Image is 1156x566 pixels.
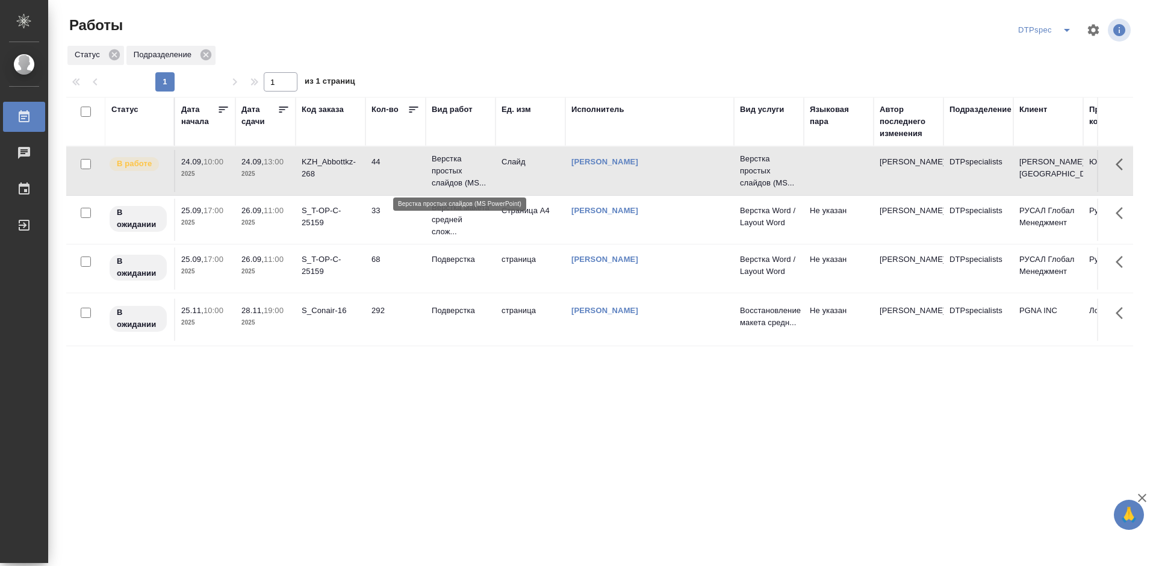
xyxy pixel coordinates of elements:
td: Юридический [1083,150,1153,192]
td: Русал [1083,199,1153,241]
p: Подверстка [432,253,489,266]
div: Языковая пара [810,104,868,128]
p: [PERSON_NAME] [GEOGRAPHIC_DATA] [1019,156,1077,180]
p: Верстка Word / Layout Word [740,253,798,278]
td: страница [496,247,565,290]
p: Верстка Word / Layout Word [740,205,798,229]
div: Вид работ [432,104,473,116]
td: Страница А4 [496,199,565,241]
td: 44 [365,150,426,192]
a: [PERSON_NAME] [571,255,638,264]
div: Ед. изм [502,104,531,116]
div: Статус [67,46,124,65]
p: 26.09, [241,255,264,264]
div: Клиент [1019,104,1047,116]
span: Посмотреть информацию [1108,19,1133,42]
p: 2025 [181,266,229,278]
div: Дата сдачи [241,104,278,128]
p: 25.09, [181,255,204,264]
p: PGNA INC [1019,305,1077,317]
p: 17:00 [204,255,223,264]
td: [PERSON_NAME] [874,299,943,341]
td: Русал [1083,247,1153,290]
td: Не указан [804,199,874,241]
td: Не указан [804,299,874,341]
p: РУСАЛ Глобал Менеджмент [1019,253,1077,278]
td: DTPspecialists [943,247,1013,290]
div: Исполнитель назначен, приступать к работе пока рано [108,205,168,233]
button: 🙏 [1114,500,1144,530]
a: [PERSON_NAME] [571,306,638,315]
p: Восстановление макета средн... [740,305,798,329]
div: S_Conair-16 [302,305,359,317]
div: Кол-во [371,104,399,116]
p: 13:00 [264,157,284,166]
p: Верстка простых слайдов (MS... [740,153,798,189]
p: В ожидании [117,207,160,231]
a: [PERSON_NAME] [571,206,638,215]
p: 26.09, [241,206,264,215]
p: В ожидании [117,306,160,331]
span: Работы [66,16,123,35]
button: Здесь прячутся важные кнопки [1108,299,1137,328]
p: 17:00 [204,206,223,215]
p: Подверстка [432,305,489,317]
p: 25.09, [181,206,204,215]
td: 292 [365,299,426,341]
td: 33 [365,199,426,241]
p: 11:00 [264,206,284,215]
p: 10:00 [204,157,223,166]
div: Исполнитель [571,104,624,116]
p: 2025 [241,266,290,278]
p: Верстка простых слайдов (MS... [432,153,489,189]
span: 🙏 [1119,502,1139,527]
div: Код заказа [302,104,344,116]
p: В ожидании [117,255,160,279]
td: [PERSON_NAME] [874,247,943,290]
div: Исполнитель назначен, приступать к работе пока рано [108,253,168,282]
td: страница [496,299,565,341]
p: Статус [75,49,104,61]
td: DTPspecialists [943,150,1013,192]
button: Здесь прячутся важные кнопки [1108,150,1137,179]
div: Подразделение [949,104,1011,116]
div: Статус [111,104,138,116]
td: [PERSON_NAME] [874,199,943,241]
button: Здесь прячутся важные кнопки [1108,247,1137,276]
td: DTPspecialists [943,299,1013,341]
p: 2025 [241,217,290,229]
div: Дата начала [181,104,217,128]
p: 2025 [241,168,290,180]
span: из 1 страниц [305,74,355,92]
a: [PERSON_NAME] [571,157,638,166]
button: Здесь прячутся важные кнопки [1108,199,1137,228]
div: split button [1015,20,1079,40]
td: Слайд [496,150,565,192]
p: 19:00 [264,306,284,315]
p: 10:00 [204,306,223,315]
p: В работе [117,158,152,170]
p: 24.09, [181,157,204,166]
p: РУСАЛ Глобал Менеджмент [1019,205,1077,229]
span: Настроить таблицу [1079,16,1108,45]
p: 2025 [241,317,290,329]
td: DTPspecialists [943,199,1013,241]
p: 28.11, [241,306,264,315]
div: Подразделение [126,46,216,65]
div: Проектная команда [1089,104,1147,128]
div: S_T-OP-C-25159 [302,253,359,278]
p: Подразделение [134,49,196,61]
p: 25.11, [181,306,204,315]
td: 68 [365,247,426,290]
div: KZH_Abbottkz-268 [302,156,359,180]
p: 24.09, [241,157,264,166]
td: [PERSON_NAME] [874,150,943,192]
td: Не указан [804,247,874,290]
div: Исполнитель выполняет работу [108,156,168,172]
div: S_T-OP-C-25159 [302,205,359,229]
p: 2025 [181,217,229,229]
p: 2025 [181,168,229,180]
div: Автор последнего изменения [880,104,937,140]
td: Локализация [1083,299,1153,341]
div: Вид услуги [740,104,785,116]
